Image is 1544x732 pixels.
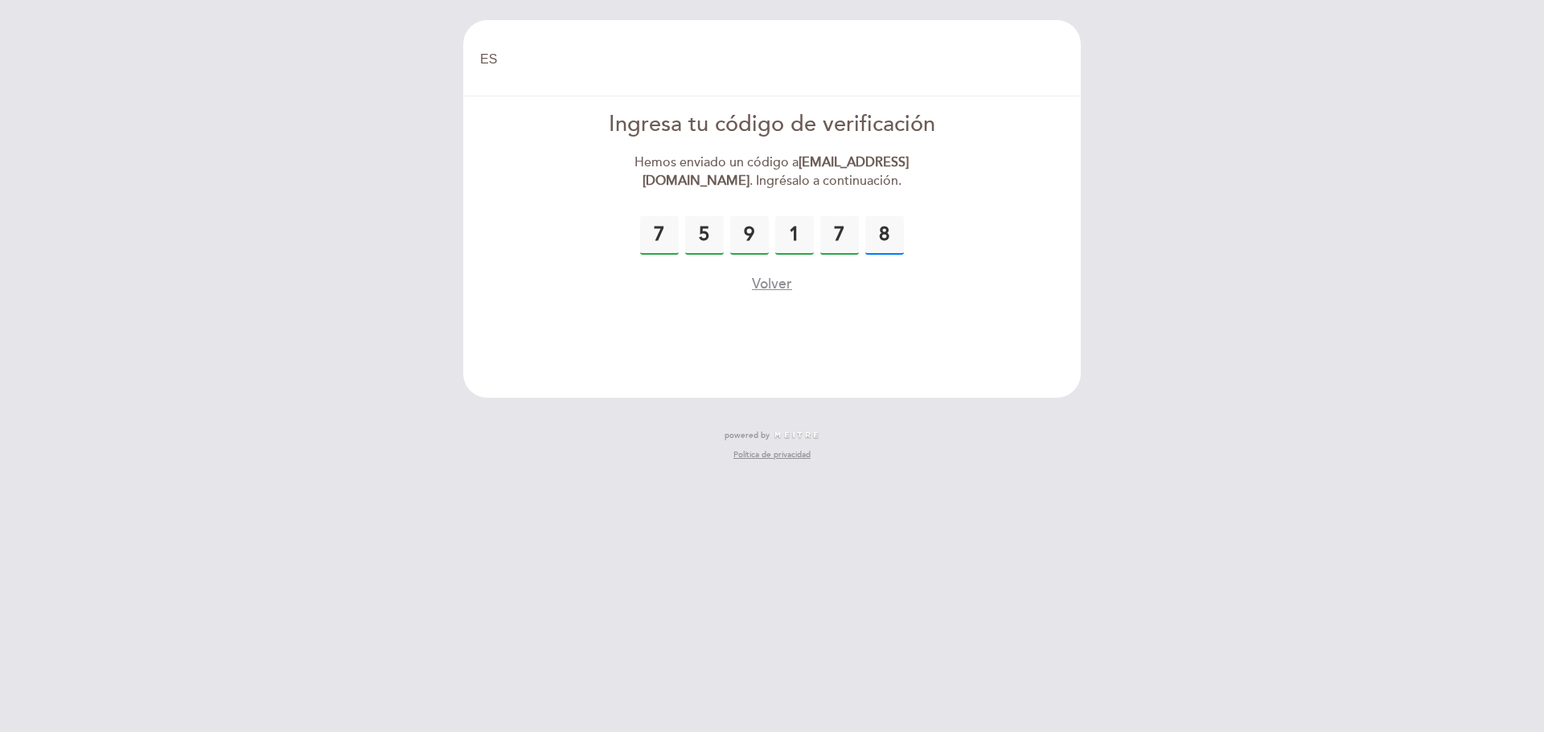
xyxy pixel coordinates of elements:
[640,216,679,255] input: 0
[752,274,792,294] button: Volver
[588,153,957,190] div: Hemos enviado un código a . Ingrésalo a continuación.
[685,216,724,255] input: 0
[820,216,859,255] input: 0
[775,216,814,255] input: 0
[725,430,770,441] span: powered by
[725,430,819,441] a: powered by
[643,154,910,189] strong: [EMAIL_ADDRESS][DOMAIN_NAME]
[774,431,819,440] img: MEITRE
[733,449,811,460] a: Política de privacidad
[865,216,904,255] input: 0
[588,109,957,141] div: Ingresa tu código de verificación
[730,216,769,255] input: 0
